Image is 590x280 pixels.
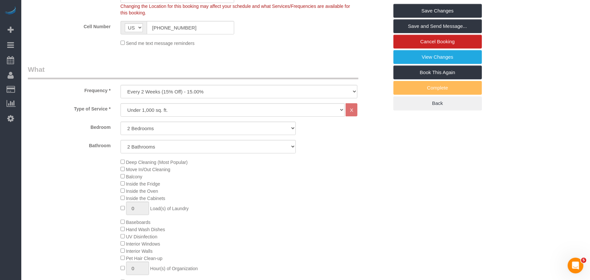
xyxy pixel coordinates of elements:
[4,7,17,16] img: Automaid Logo
[126,227,165,232] span: Hand Wash Dishes
[393,19,482,33] a: Save and Send Message...
[126,234,158,239] span: UV Disinfection
[126,189,158,194] span: Inside the Oven
[126,220,151,225] span: Baseboards
[23,140,116,149] label: Bathroom
[150,266,198,271] span: Hour(s) of Organization
[126,196,165,201] span: Inside the Cabinets
[126,174,143,179] span: Balcony
[150,206,189,211] span: Load(s) of Laundry
[28,65,358,79] legend: What
[23,103,116,112] label: Type of Service *
[581,258,586,263] span: 5
[126,256,162,261] span: Pet Hair Clean-up
[23,122,116,130] label: Bedroom
[126,41,195,46] span: Send me text message reminders
[147,21,234,34] input: Cell Number
[126,160,188,165] span: Deep Cleaning (Most Popular)
[568,258,583,273] iframe: Intercom live chat
[23,85,116,94] label: Frequency *
[126,241,160,247] span: Interior Windows
[393,96,482,110] a: Back
[121,4,350,15] span: Changing the Location for this booking may affect your schedule and what Services/Frequencies are...
[23,21,116,30] label: Cell Number
[393,50,482,64] a: View Changes
[393,35,482,49] a: Cancel Booking
[393,4,482,18] a: Save Changes
[393,66,482,79] a: Book This Again
[126,249,153,254] span: Interior Walls
[126,181,160,187] span: Inside the Fridge
[126,167,170,172] span: Move In/Out Cleaning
